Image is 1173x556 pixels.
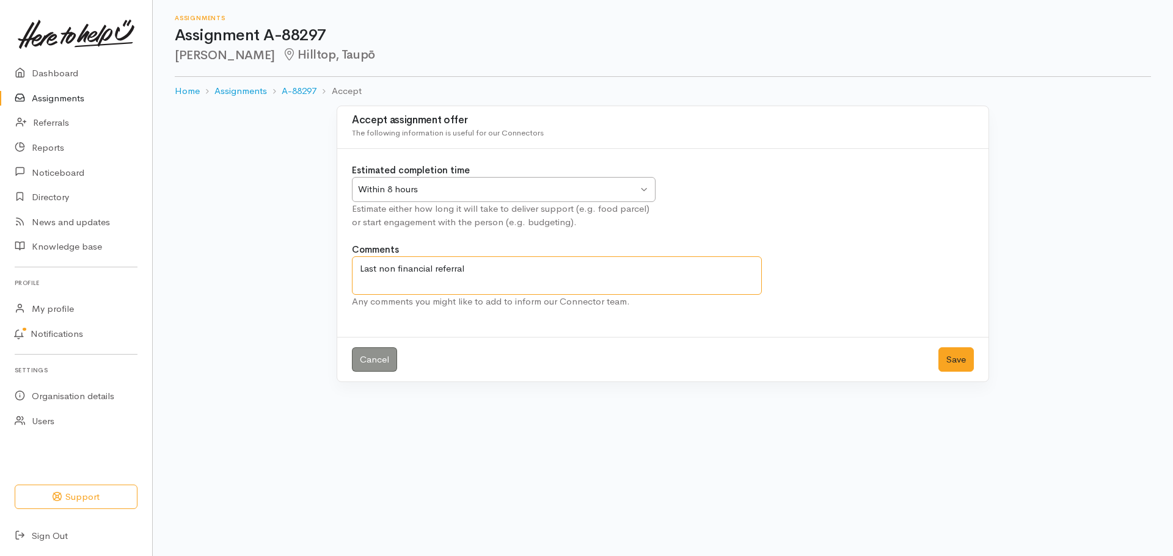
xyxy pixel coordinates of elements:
h2: [PERSON_NAME] [175,48,1151,62]
h6: Settings [15,362,137,378]
div: Any comments you might like to add to inform our Connector team. [352,295,762,309]
span: The following information is useful for our Connectors [352,128,544,138]
span: Hilltop, Taupō [282,47,375,62]
a: Home [175,84,200,98]
button: Support [15,485,137,510]
h6: Profile [15,275,137,291]
h6: Assignments [175,15,1151,21]
h1: Assignment A-88297 [175,27,1151,45]
div: Within 8 hours [358,182,638,197]
label: Estimated completion time [352,164,470,178]
li: Accept [316,84,361,98]
nav: breadcrumb [175,77,1151,106]
a: Cancel [352,347,397,372]
button: Save [938,347,974,372]
h3: Accept assignment offer [352,115,974,126]
a: Assignments [214,84,267,98]
a: A-88297 [282,84,316,98]
div: Estimate either how long it will take to deliver support (e.g. food parcel) or start engagement w... [352,202,656,229]
label: Comments [352,243,399,257]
